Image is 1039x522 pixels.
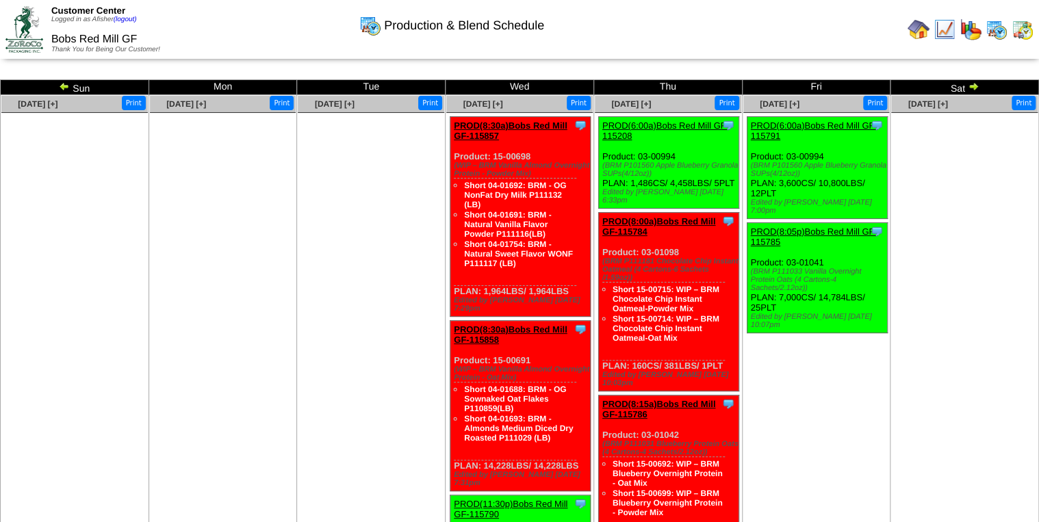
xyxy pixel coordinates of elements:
[715,96,739,110] button: Print
[574,497,587,510] img: Tooltip
[751,226,877,247] a: PROD(8:05p)Bobs Red Mill GF-115785
[968,81,979,92] img: arrowright.gif
[908,18,929,40] img: home.gif
[463,99,502,109] a: [DATE] [+]
[454,161,590,178] div: (WIP – BRM Vanilla Almond Overnight Protein - Powder Mix)
[986,18,1008,40] img: calendarprod.gif
[454,324,567,345] a: PROD(8:30a)Bobs Red Mill GF-115858
[51,5,125,16] span: Customer Center
[51,34,137,45] span: Bobs Red Mill GF
[5,6,43,52] img: ZoRoCo_Logo(Green%26Foil)%20jpg.webp
[751,267,887,292] div: (BRM P111033 Vanilla Overnight Protein Oats (4 Cartons-4 Sachets/2.12oz))
[611,99,651,109] a: [DATE] [+]
[1,80,149,95] td: Sun
[270,96,294,110] button: Print
[613,314,719,343] a: Short 15-00714: WIP – BRM Chocolate Chip Instant Oatmeal-Oat Mix
[870,224,884,238] img: Tooltip
[122,96,146,110] button: Print
[59,81,70,92] img: arrowleft.gif
[1012,18,1034,40] img: calendarinout.gif
[450,117,591,317] div: Product: 15-00698 PLAN: 1,964LBS / 1,964LBS
[454,296,590,313] div: Edited by [PERSON_NAME] [DATE] 7:29pm
[18,99,57,109] a: [DATE] [+]
[598,213,739,391] div: Product: 03-01098 PLAN: 160CS / 381LBS / 1PLT
[747,117,887,219] div: Product: 03-00994 PLAN: 3,600CS / 10,800LBS / 12PLT
[51,46,160,53] span: Thank You for Being Our Customer!
[751,313,887,329] div: Edited by [PERSON_NAME] [DATE] 10:07pm
[593,80,742,95] td: Thu
[1012,96,1036,110] button: Print
[890,80,1039,95] td: Sat
[747,223,887,333] div: Product: 03-01041 PLAN: 7,000CS / 14,784LBS / 25PLT
[760,99,799,109] a: [DATE] [+]
[721,397,735,410] img: Tooltip
[598,117,739,209] div: Product: 03-00994 PLAN: 1,486CS / 4,458LBS / 5PLT
[863,96,887,110] button: Print
[454,365,590,382] div: (WIP – BRM Vanilla Almond Overnight Protein - Oat Mix)
[446,80,594,95] td: Wed
[870,118,884,132] img: Tooltip
[450,321,591,491] div: Product: 15-00691 PLAN: 14,228LBS / 14,228LBS
[315,99,355,109] a: [DATE] [+]
[602,399,715,419] a: PROD(8:15a)Bobs Red Mill GF-115786
[602,161,739,178] div: (BRM P101560 Apple Blueberry Granola SUPs(4/12oz))
[613,459,723,488] a: Short 15-00692: WIP – BRM Blueberry Overnight Protein - Oat Mix
[908,99,948,109] a: [DATE] [+]
[359,14,381,36] img: calendarprod.gif
[149,80,297,95] td: Mon
[384,18,544,33] span: Production & Blend Schedule
[602,371,739,387] div: Edited by [PERSON_NAME] [DATE] 10:03pm
[602,188,739,205] div: Edited by [PERSON_NAME] [DATE] 6:33pm
[721,214,735,228] img: Tooltip
[51,16,137,23] span: Logged in as Afisher
[721,118,735,132] img: Tooltip
[464,181,566,209] a: Short 04-01692: BRM - OG NonFat Dry Milk P111132 (LB)
[114,16,137,23] a: (logout)
[934,18,955,40] img: line_graph.gif
[464,210,551,239] a: Short 04-01691: BRM - Natural Vanilla Flavor Powder P111116(LB)
[464,239,573,268] a: Short 04-01754: BRM - Natural Sweet Flavor WONF P111117 (LB)
[742,80,890,95] td: Fri
[464,414,573,443] a: Short 04-01693: BRM - Almonds Medium Diced Dry Roasted P111029 (LB)
[613,488,723,517] a: Short 15-00699: WIP – BRM Blueberry Overnight Protein - Powder Mix
[454,499,567,519] a: PROD(11:30p)Bobs Red Mill GF-115790
[574,118,587,132] img: Tooltip
[602,216,715,237] a: PROD(8:00a)Bobs Red Mill GF-115784
[602,257,739,282] div: (BRM P111181 Chocolate Chip Instant Oatmeal (4 Cartons-6 Sachets /1.59oz))
[418,96,442,110] button: Print
[613,285,719,313] a: Short 15-00715: WIP – BRM Chocolate Chip Instant Oatmeal-Powder Mix
[960,18,982,40] img: graph.gif
[464,384,566,413] a: Short 04-01688: BRM - OG Sownaked Oat Flakes P110859(LB)
[166,99,206,109] a: [DATE] [+]
[751,198,887,215] div: Edited by [PERSON_NAME] [DATE] 7:00pm
[297,80,446,95] td: Tue
[454,471,590,487] div: Edited by [PERSON_NAME] [DATE] 7:31pm
[751,120,877,141] a: PROD(6:00a)Bobs Red Mill GF-115791
[454,120,567,141] a: PROD(8:30a)Bobs Red Mill GF-115857
[602,120,729,141] a: PROD(6:00a)Bobs Red Mill GF-115208
[751,161,887,178] div: (BRM P101560 Apple Blueberry Granola SUPs(4/12oz))
[602,440,739,456] div: (BRM P111031 Blueberry Protein Oats (4 Cartons-4 Sachets/2.12oz))
[574,322,587,336] img: Tooltip
[567,96,591,110] button: Print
